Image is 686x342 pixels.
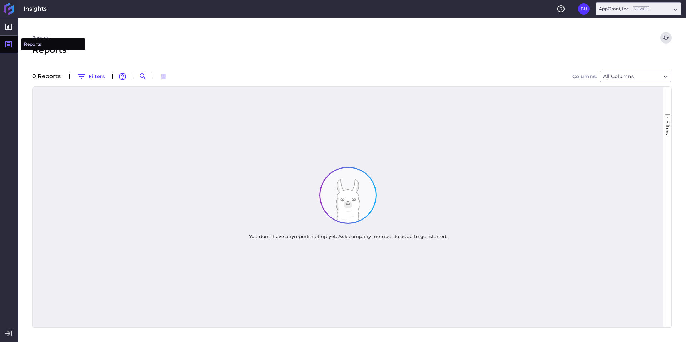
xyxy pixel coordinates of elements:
[32,35,49,41] a: Reports
[74,71,108,82] button: Filters
[465,91,500,97] span: Last Updated
[41,91,76,97] span: Report Name
[633,6,649,11] ins: Viewer
[600,71,671,82] div: Dropdown select
[554,91,583,97] span: Created By
[555,3,567,15] button: Help
[596,2,681,15] div: Dropdown select
[240,225,456,248] div: You don’t have any report s set up yet. Ask company member to add a to get started.
[603,72,634,81] span: All Columns
[578,3,590,15] button: User Menu
[572,74,597,79] span: Columns:
[137,71,149,82] button: Search by
[32,74,65,79] div: 0 Report s
[599,6,649,12] div: AppOmni, Inc.
[665,120,671,135] span: Filters
[376,91,397,97] span: Created
[660,32,672,44] button: Refresh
